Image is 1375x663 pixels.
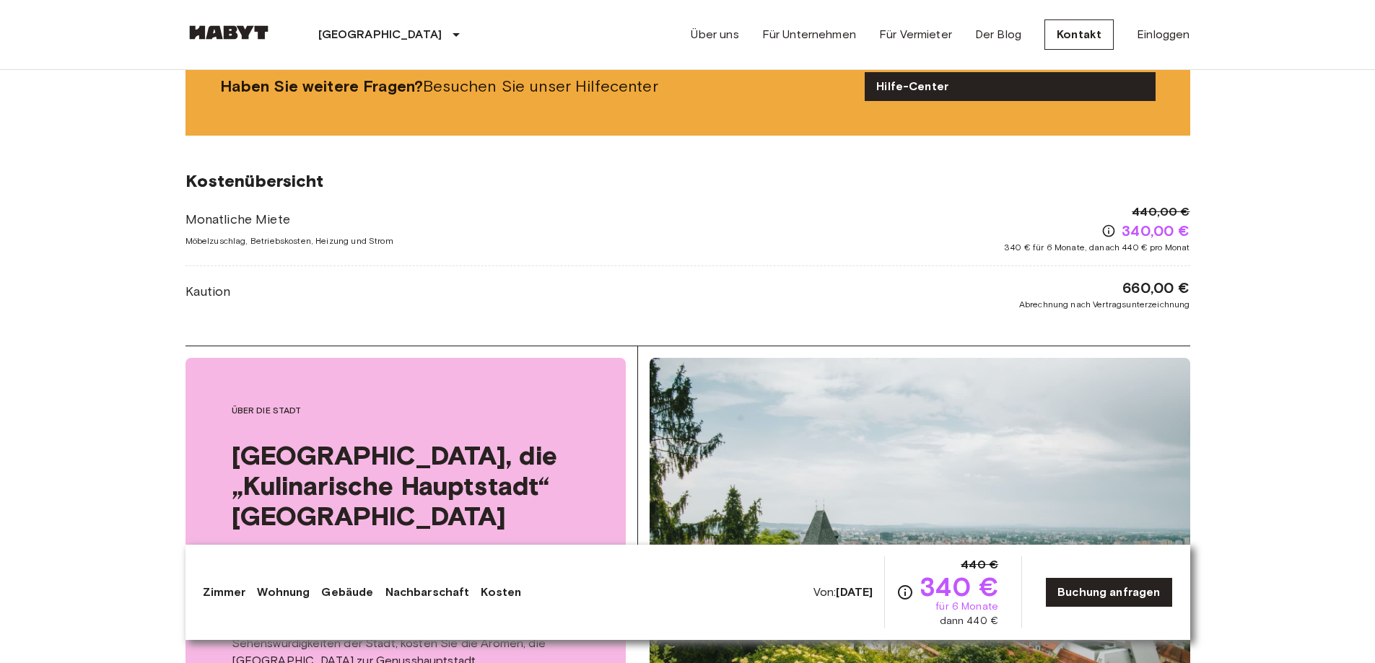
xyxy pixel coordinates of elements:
[1122,279,1190,297] font: 660,00 €
[220,76,424,96] font: Haben Sie weitere Fragen?
[1019,299,1190,309] font: Abrechnung nach Vertragsunterzeichnung
[481,584,521,601] a: Kosten
[185,170,323,191] font: Kostenübersicht
[1101,224,1116,238] svg: Die vollständige Preisaufschlüsselung finden Sie in der Kostenübersicht. Bitte beachten Sie, dass...
[975,27,1021,41] font: Der Blog
[1137,26,1190,43] a: Einloggen
[762,26,856,43] a: Für Unternehmen
[185,211,290,227] font: Monatliche Miete
[385,585,470,599] font: Nachbarschaft
[975,26,1021,43] a: Der Blog
[876,79,948,93] font: Hilfe-Center
[1045,577,1172,607] a: Buchung anfragen
[1137,27,1190,41] font: Einloggen
[691,26,738,43] a: Über uns
[1122,222,1190,240] font: 340,00 €
[423,76,658,96] font: Besuchen Sie unser Hilfecenter
[935,600,998,612] font: für 6 Monate
[940,615,999,627] font: dann 440 €
[1044,19,1114,50] a: Kontakt
[836,585,873,599] font: [DATE]
[920,571,998,602] font: 340 €
[879,26,952,43] a: Für Vermieter
[896,584,914,601] svg: Die vollständige Preisaufschlüsselung finden Sie in der Kostenübersicht. Bitte beachten Sie, dass...
[203,585,246,599] font: Zimmer
[185,25,272,40] img: Gewohnheit
[203,584,246,601] a: Zimmer
[1057,585,1160,599] font: Buchung anfragen
[961,558,998,571] font: 440 €
[1057,27,1101,41] font: Kontakt
[185,235,393,246] font: Möbelzuschlag, Betriebskosten, Heizung und Strom
[185,284,231,299] font: Kaution
[232,439,557,532] font: [GEOGRAPHIC_DATA], die „Kulinarische Hauptstadt“ [GEOGRAPHIC_DATA]
[385,584,470,601] a: Nachbarschaft
[865,72,1155,101] a: Hilfe-Center
[321,585,373,599] font: Gebäude
[1004,242,1190,253] font: 340 € für 6 Monate, danach 440 € pro Monat
[257,585,310,599] font: Wohnung
[257,584,310,601] a: Wohnung
[232,405,302,416] font: Über die Stadt
[1132,205,1190,219] font: 440,00 €
[481,585,521,599] font: Kosten
[318,27,442,41] font: [GEOGRAPHIC_DATA]
[321,584,373,601] a: Gebäude
[813,585,837,599] font: Von:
